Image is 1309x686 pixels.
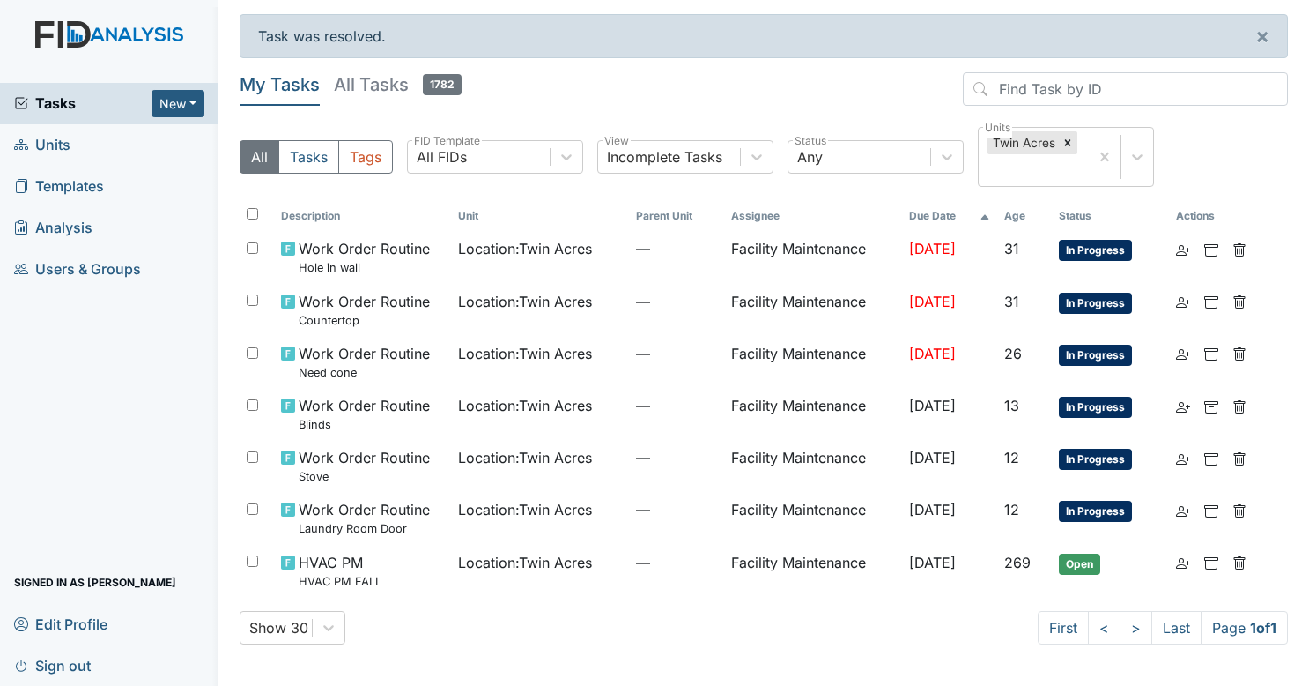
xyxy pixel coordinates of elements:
[299,447,430,485] span: Work Order Routine Stove
[14,214,92,242] span: Analysis
[299,395,430,433] span: Work Order Routine Blinds
[1120,611,1152,645] a: >
[14,652,91,679] span: Sign out
[247,208,258,220] input: Toggle All Rows Selected
[1059,449,1132,470] span: In Progress
[797,146,823,168] div: Any
[909,501,956,518] span: [DATE]
[1052,201,1169,231] th: Toggle SortBy
[987,131,1058,154] div: Twin Acres
[1038,611,1288,645] nav: task-pagination
[458,238,592,259] span: Location : Twin Acres
[458,291,592,312] span: Location : Twin Acres
[1232,499,1246,520] a: Delete
[278,140,339,174] button: Tasks
[607,146,722,168] div: Incomplete Tasks
[14,131,70,159] span: Units
[14,93,152,114] a: Tasks
[1059,240,1132,261] span: In Progress
[299,552,381,590] span: HVAC PM HVAC PM FALL
[963,72,1288,106] input: Find Task by ID
[1169,201,1257,231] th: Actions
[299,520,430,537] small: Laundry Room Door
[1204,552,1218,573] a: Archive
[299,573,381,590] small: HVAC PM FALL
[417,146,467,168] div: All FIDs
[423,74,462,95] span: 1782
[299,259,430,276] small: Hole in wall
[902,201,998,231] th: Toggle SortBy
[1004,293,1019,310] span: 31
[636,447,717,468] span: —
[724,492,902,544] td: Facility Maintenance
[14,256,141,283] span: Users & Groups
[636,395,717,416] span: —
[997,201,1052,231] th: Toggle SortBy
[1004,240,1019,257] span: 31
[299,343,430,381] span: Work Order Routine Need cone
[636,552,717,573] span: —
[636,238,717,259] span: —
[299,364,430,381] small: Need cone
[724,284,902,336] td: Facility Maintenance
[299,468,430,485] small: Stove
[274,201,452,231] th: Toggle SortBy
[240,14,1288,58] div: Task was resolved.
[1204,499,1218,520] a: Archive
[1204,291,1218,312] a: Archive
[1232,447,1246,468] a: Delete
[1204,343,1218,364] a: Archive
[909,345,956,362] span: [DATE]
[299,499,430,537] span: Work Order Routine Laundry Room Door
[1232,343,1246,364] a: Delete
[724,336,902,388] td: Facility Maintenance
[1204,395,1218,416] a: Archive
[1151,611,1202,645] a: Last
[249,617,308,638] div: Show 30
[909,293,956,310] span: [DATE]
[1088,611,1120,645] a: <
[636,343,717,364] span: —
[458,447,592,468] span: Location : Twin Acres
[1004,554,1031,571] span: 269
[451,201,629,231] th: Toggle SortBy
[1232,291,1246,312] a: Delete
[1250,619,1276,637] strong: 1 of 1
[1255,23,1269,48] span: ×
[299,416,430,433] small: Blinds
[334,72,462,97] h5: All Tasks
[636,291,717,312] span: —
[1204,447,1218,468] a: Archive
[909,554,956,571] span: [DATE]
[1004,449,1019,466] span: 12
[458,499,592,520] span: Location : Twin Acres
[724,231,902,283] td: Facility Maintenance
[1059,397,1132,418] span: In Progress
[458,552,592,573] span: Location : Twin Acres
[14,173,104,200] span: Templates
[1238,15,1287,57] button: ×
[636,499,717,520] span: —
[1004,501,1019,518] span: 12
[909,397,956,414] span: [DATE]
[724,388,902,440] td: Facility Maintenance
[724,545,902,597] td: Facility Maintenance
[1059,293,1132,314] span: In Progress
[240,140,393,174] div: Type filter
[14,569,176,596] span: Signed in as [PERSON_NAME]
[1038,611,1089,645] a: First
[152,90,204,117] button: New
[240,140,279,174] button: All
[1004,345,1022,362] span: 26
[1059,554,1100,575] span: Open
[458,343,592,364] span: Location : Twin Acres
[458,395,592,416] span: Location : Twin Acres
[724,440,902,492] td: Facility Maintenance
[1232,395,1246,416] a: Delete
[909,240,956,257] span: [DATE]
[299,238,430,276] span: Work Order Routine Hole in wall
[1232,238,1246,259] a: Delete
[14,610,107,638] span: Edit Profile
[629,201,724,231] th: Toggle SortBy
